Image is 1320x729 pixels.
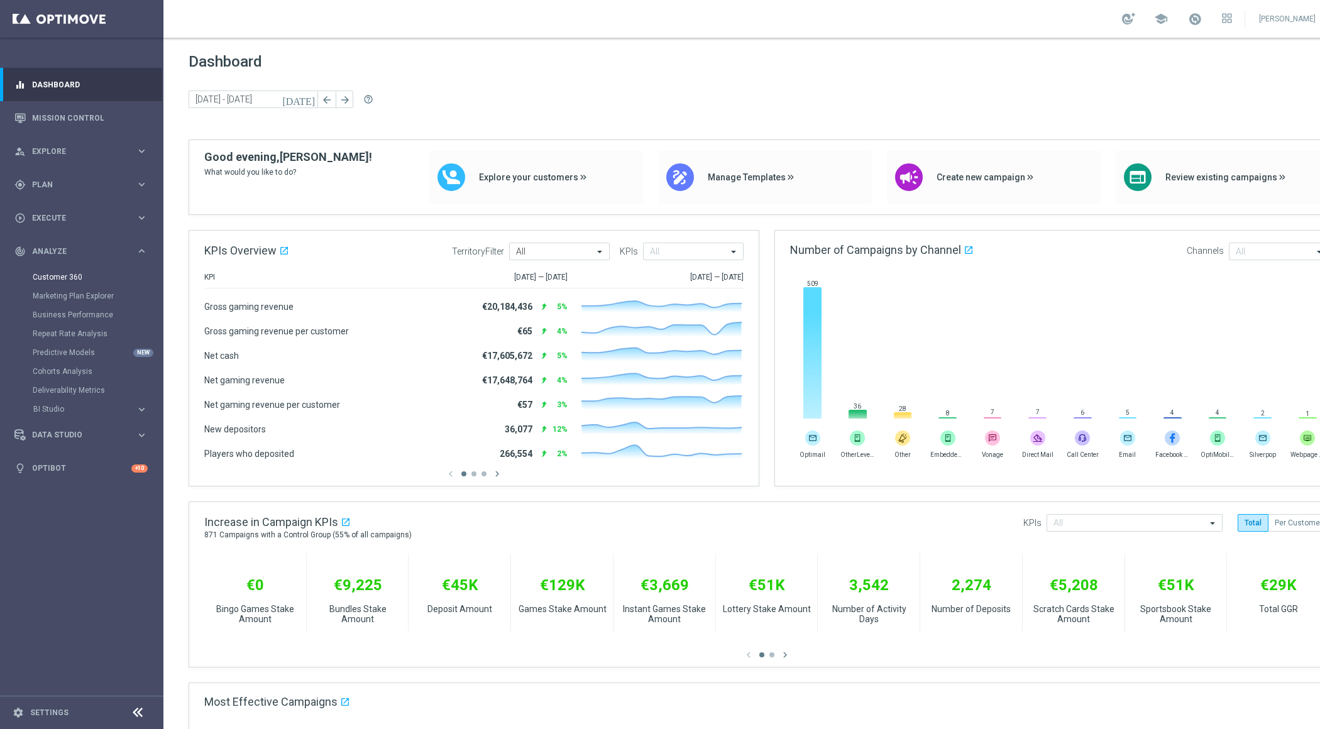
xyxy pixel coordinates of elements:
a: Business Performance [33,310,131,320]
span: Plan [32,181,136,189]
i: person_search [14,146,26,157]
a: Predictive Models [33,348,131,358]
span: school [1154,12,1168,26]
a: Customer 360 [33,272,131,282]
button: Data Studio keyboard_arrow_right [14,430,148,440]
button: person_search Explore keyboard_arrow_right [14,146,148,156]
div: Execute [14,212,136,224]
div: Repeat Rate Analysis [33,324,162,343]
button: gps_fixed Plan keyboard_arrow_right [14,180,148,190]
i: play_circle_outline [14,212,26,224]
div: Data Studio [14,429,136,441]
div: NEW [133,349,153,357]
div: Marketing Plan Explorer [33,287,162,305]
i: gps_fixed [14,179,26,190]
a: Cohorts Analysis [33,366,131,376]
button: lightbulb Optibot +10 [14,463,148,473]
a: Deliverability Metrics [33,385,131,395]
div: Explore [14,146,136,157]
i: track_changes [14,246,26,257]
i: keyboard_arrow_right [136,145,148,157]
div: Mission Control [14,101,148,134]
i: lightbulb [14,463,26,474]
div: Optibot [14,452,148,485]
a: Mission Control [32,101,148,134]
i: keyboard_arrow_right [136,212,148,224]
i: keyboard_arrow_right [136,429,148,441]
span: Data Studio [32,431,136,439]
div: Deliverability Metrics [33,381,162,400]
div: BI Studio [33,405,136,413]
i: equalizer [14,79,26,90]
a: Marketing Plan Explorer [33,291,131,301]
span: Analyze [32,248,136,255]
i: settings [13,707,24,718]
a: Repeat Rate Analysis [33,329,131,339]
div: Cohorts Analysis [33,362,162,381]
div: Dashboard [14,68,148,101]
i: keyboard_arrow_right [136,245,148,257]
button: Mission Control [14,113,148,123]
button: equalizer Dashboard [14,80,148,90]
i: keyboard_arrow_right [136,403,148,415]
div: Business Performance [33,305,162,324]
div: Analyze [14,246,136,257]
div: Predictive Models [33,343,162,362]
div: Customer 360 [33,268,162,287]
a: Dashboard [32,68,148,101]
div: Plan [14,179,136,190]
button: play_circle_outline Execute keyboard_arrow_right [14,213,148,223]
a: Optibot [32,452,131,485]
span: BI Studio [33,405,123,413]
button: BI Studio keyboard_arrow_right [33,404,148,414]
div: BI Studio [33,400,162,419]
div: +10 [131,464,148,473]
a: Settings [30,709,69,716]
i: keyboard_arrow_right [136,178,148,190]
span: Explore [32,148,136,155]
button: track_changes Analyze keyboard_arrow_right [14,246,148,256]
span: Execute [32,214,136,222]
